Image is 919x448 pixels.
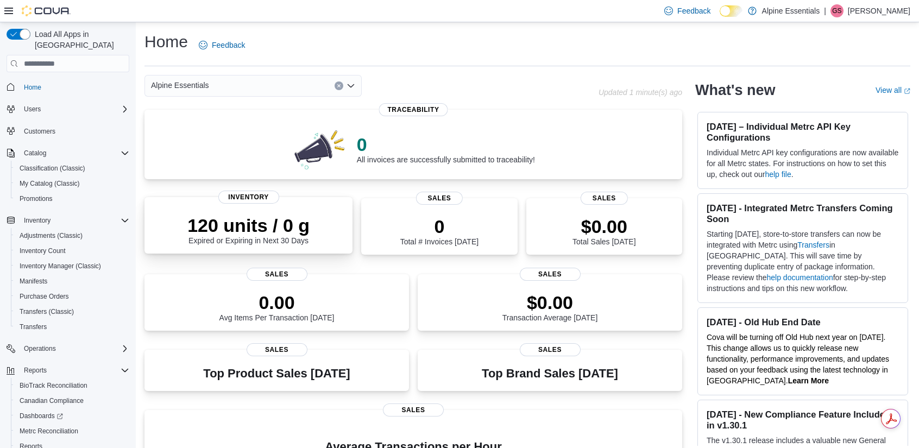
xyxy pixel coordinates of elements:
h1: Home [144,31,188,53]
p: 0 [400,216,479,237]
a: Dashboards [15,409,67,422]
span: Traceability [379,103,448,116]
span: Sales [581,192,627,205]
span: Inventory [218,191,279,204]
button: Users [2,102,134,117]
button: Purchase Orders [11,289,134,304]
span: My Catalog (Classic) [20,179,80,188]
a: View allExternal link [876,86,910,94]
button: Operations [2,341,134,356]
a: Purchase Orders [15,290,73,303]
span: Sales [416,192,463,205]
a: My Catalog (Classic) [15,177,84,190]
div: All invoices are successfully submitted to traceability! [357,134,535,164]
button: Inventory [20,214,55,227]
span: Sales [520,268,581,281]
button: Clear input [335,81,343,90]
div: Total Sales [DATE] [572,216,635,246]
button: Inventory [2,213,134,228]
div: Total # Invoices [DATE] [400,216,479,246]
div: George Sweet [830,4,844,17]
button: Promotions [11,191,134,206]
a: Promotions [15,192,57,205]
p: [PERSON_NAME] [848,4,910,17]
button: Open list of options [347,81,355,90]
h3: Top Product Sales [DATE] [203,367,350,380]
span: Users [20,103,129,116]
span: Operations [24,344,56,353]
span: Reports [20,364,129,377]
span: Customers [24,127,55,136]
span: Dashboards [20,412,63,420]
button: Adjustments (Classic) [11,228,134,243]
a: Home [20,81,46,94]
button: Inventory Count [11,243,134,258]
button: Reports [2,363,134,378]
h3: [DATE] - Integrated Metrc Transfers Coming Soon [707,203,899,224]
button: Catalog [20,147,51,160]
h3: [DATE] – Individual Metrc API Key Configurations [707,121,899,143]
span: Feedback [677,5,710,16]
span: Sales [247,268,307,281]
span: Manifests [15,275,129,288]
p: Updated 1 minute(s) ago [599,88,682,97]
a: Inventory Count [15,244,70,257]
span: Adjustments (Classic) [15,229,129,242]
img: 0 [292,127,348,171]
span: Metrc Reconciliation [20,427,78,436]
span: Home [24,83,41,92]
button: Operations [20,342,60,355]
button: Catalog [2,146,134,161]
h2: What's new [695,81,775,99]
span: Inventory Manager (Classic) [20,262,101,270]
span: Home [20,80,129,93]
div: Expired or Expiring in Next 30 Days [187,214,310,245]
span: Reports [24,366,47,375]
h3: [DATE] - Old Hub End Date [707,317,899,327]
button: Canadian Compliance [11,393,134,408]
button: Inventory Manager (Classic) [11,258,134,274]
span: Adjustments (Classic) [20,231,83,240]
span: Alpine Essentials [151,79,209,92]
span: Feedback [212,40,245,51]
span: Metrc Reconciliation [15,425,129,438]
span: Transfers [20,323,47,331]
span: BioTrack Reconciliation [15,379,129,392]
a: Inventory Manager (Classic) [15,260,105,273]
span: Sales [247,343,307,356]
a: Customers [20,125,60,138]
span: Canadian Compliance [20,396,84,405]
a: Transfers (Classic) [15,305,78,318]
p: Alpine Essentials [762,4,820,17]
h3: [DATE] - New Compliance Feature Included in v1.30.1 [707,409,899,431]
p: Starting [DATE], store-to-store transfers can now be integrated with Metrc using in [GEOGRAPHIC_D... [707,229,899,294]
p: Individual Metrc API key configurations are now available for all Metrc states. For instructions ... [707,147,899,180]
span: Cova will be turning off Old Hub next year on [DATE]. This change allows us to quickly release ne... [707,333,889,385]
span: Inventory [24,216,51,225]
span: Promotions [20,194,53,203]
button: Classification (Classic) [11,161,134,176]
button: Home [2,79,134,94]
span: Canadian Compliance [15,394,129,407]
span: Sales [383,403,444,417]
h3: Top Brand Sales [DATE] [482,367,618,380]
button: Users [20,103,45,116]
a: Manifests [15,275,52,288]
a: Transfers [15,320,51,333]
button: My Catalog (Classic) [11,176,134,191]
span: Manifests [20,277,47,286]
span: Purchase Orders [15,290,129,303]
span: Operations [20,342,129,355]
a: Canadian Compliance [15,394,88,407]
a: BioTrack Reconciliation [15,379,92,392]
span: Transfers [15,320,129,333]
p: 0.00 [219,292,335,313]
span: Load All Apps in [GEOGRAPHIC_DATA] [30,29,129,51]
a: help documentation [767,273,833,282]
span: Transfers (Classic) [20,307,74,316]
span: Transfers (Classic) [15,305,129,318]
a: help file [765,170,791,179]
button: Customers [2,123,134,139]
span: Classification (Classic) [20,164,85,173]
span: Inventory Count [20,247,66,255]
